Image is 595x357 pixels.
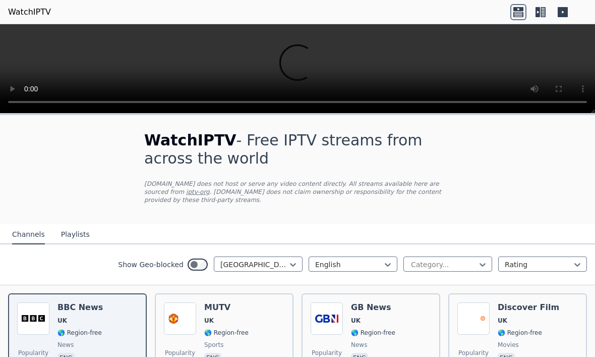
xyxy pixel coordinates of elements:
[457,302,490,335] img: Discover Film
[498,341,519,349] span: movies
[18,349,48,357] span: Popularity
[351,302,395,313] h6: GB News
[204,302,249,313] h6: MUTV
[57,302,103,313] h6: BBC News
[351,329,395,337] span: 🌎 Region-free
[8,6,51,18] a: WatchIPTV
[17,302,49,335] img: BBC News
[186,188,210,195] a: iptv-org
[118,260,184,270] label: Show Geo-blocked
[351,317,361,325] span: UK
[311,302,343,335] img: GB News
[12,225,45,244] button: Channels
[498,317,507,325] span: UK
[204,317,214,325] span: UK
[458,349,489,357] span: Popularity
[312,349,342,357] span: Popularity
[144,180,451,204] p: [DOMAIN_NAME] does not host or serve any video content directly. All streams available here are s...
[57,329,102,337] span: 🌎 Region-free
[57,341,74,349] span: news
[144,131,236,149] span: WatchIPTV
[165,349,195,357] span: Popularity
[164,302,196,335] img: MUTV
[144,131,451,168] h1: - Free IPTV streams from across the world
[204,341,223,349] span: sports
[204,329,249,337] span: 🌎 Region-free
[351,341,367,349] span: news
[61,225,90,244] button: Playlists
[498,329,542,337] span: 🌎 Region-free
[57,317,67,325] span: UK
[498,302,559,313] h6: Discover Film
